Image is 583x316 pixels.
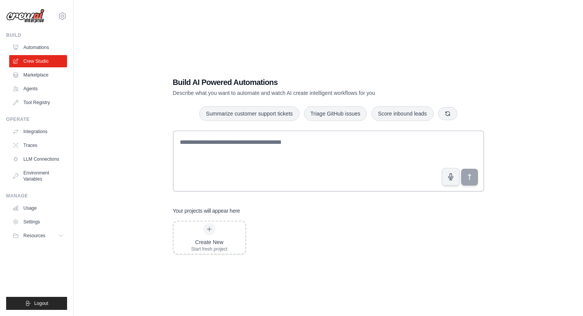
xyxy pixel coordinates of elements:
[9,55,67,67] a: Crew Studio
[173,77,430,88] h1: Build AI Powered Automations
[9,83,67,95] a: Agents
[371,106,434,121] button: Score inbound leads
[9,202,67,214] a: Usage
[191,238,228,246] div: Create New
[173,207,240,215] h3: Your projects will appear here
[9,69,67,81] a: Marketplace
[9,139,67,151] a: Traces
[191,246,228,252] div: Start fresh project
[9,216,67,228] a: Settings
[442,168,460,186] button: Click to speak your automation idea
[23,233,45,239] span: Resources
[9,125,67,138] a: Integrations
[304,106,367,121] button: Triage GitHub issues
[9,153,67,165] a: LLM Connections
[6,116,67,122] div: Operate
[6,9,44,23] img: Logo
[9,96,67,109] a: Tool Registry
[6,32,67,38] div: Build
[173,89,430,97] p: Describe what you want to automate and watch AI create intelligent workflows for you
[9,167,67,185] a: Environment Variables
[438,107,457,120] button: Get new suggestions
[34,300,48,306] span: Logout
[6,297,67,310] button: Logout
[6,193,67,199] div: Manage
[9,41,67,54] a: Automations
[9,230,67,242] button: Resources
[199,106,299,121] button: Summarize customer support tickets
